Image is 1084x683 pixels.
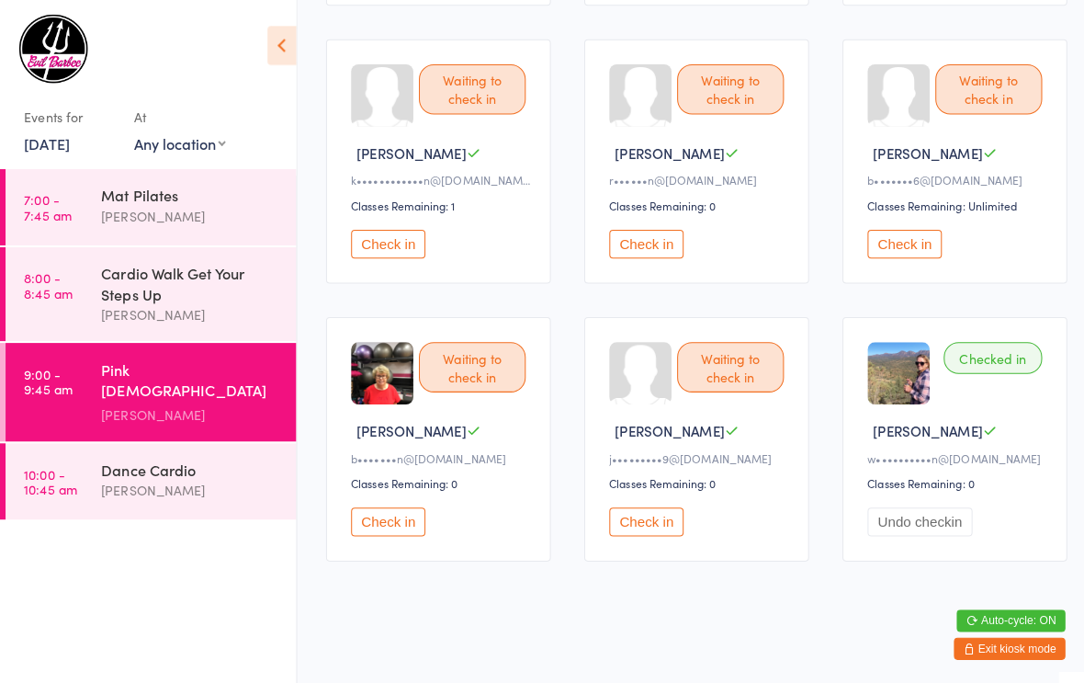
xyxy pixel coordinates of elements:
[100,355,277,400] div: Pink [DEMOGRAPHIC_DATA] Strength
[603,470,781,485] div: Classes Remaining: 0
[6,438,293,514] a: 10:00 -10:45 amDance Cardio[PERSON_NAME]
[347,170,525,186] div: k••••••••••••n@[DOMAIN_NAME]
[946,603,1054,625] button: Auto-cycle: ON
[864,142,972,161] span: [PERSON_NAME]
[603,195,781,211] div: Classes Remaining: 0
[353,416,461,436] span: [PERSON_NAME]
[100,301,277,322] div: [PERSON_NAME]
[100,454,277,474] div: Dance Cardio
[100,260,277,301] div: Cardio Walk Get Your Steps Up
[347,338,409,400] img: image1674601237.png
[603,502,676,530] button: Check in
[858,470,1036,485] div: Classes Remaining: 0
[858,338,920,400] img: image1657154762.png
[858,170,1036,186] div: b•••••••6@[DOMAIN_NAME]
[670,338,775,388] div: Waiting to check in
[18,14,87,83] img: Evil Barbee Personal Training
[347,502,421,530] button: Check in
[603,227,676,256] button: Check in
[608,416,717,436] span: [PERSON_NAME]
[132,131,223,152] div: Any location
[100,474,277,495] div: [PERSON_NAME]
[347,195,525,211] div: Classes Remaining: 1
[414,338,520,388] div: Waiting to check in
[858,195,1036,211] div: Classes Remaining: Unlimited
[100,203,277,224] div: [PERSON_NAME]
[858,445,1036,461] div: w••••••••••n@[DOMAIN_NAME]
[6,167,293,243] a: 7:00 -7:45 amMat Pilates[PERSON_NAME]
[24,131,69,152] a: [DATE]
[6,245,293,337] a: 8:00 -8:45 amCardio Walk Get Your Steps Up[PERSON_NAME]
[347,227,421,256] button: Check in
[603,445,781,461] div: j•••••••••9@[DOMAIN_NAME]
[100,183,277,203] div: Mat Pilates
[603,170,781,186] div: r••••••n@[DOMAIN_NAME]
[100,400,277,421] div: [PERSON_NAME]
[24,362,72,392] time: 9:00 - 9:45 am
[414,63,520,113] div: Waiting to check in
[24,190,71,220] time: 7:00 - 7:45 am
[670,63,775,113] div: Waiting to check in
[6,339,293,437] a: 9:00 -9:45 amPink [DEMOGRAPHIC_DATA] Strength[PERSON_NAME]
[24,268,72,297] time: 8:00 - 8:45 am
[347,445,525,461] div: b•••••••n@[DOMAIN_NAME]
[353,142,461,161] span: [PERSON_NAME]
[858,502,962,530] button: Undo checkin
[132,101,223,131] div: At
[864,416,972,436] span: [PERSON_NAME]
[347,470,525,485] div: Classes Remaining: 0
[24,101,114,131] div: Events for
[858,227,932,256] button: Check in
[24,461,76,491] time: 10:00 - 10:45 am
[925,63,1031,113] div: Waiting to check in
[608,142,717,161] span: [PERSON_NAME]
[943,631,1054,653] button: Exit kiosk mode
[933,338,1031,370] div: Checked in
